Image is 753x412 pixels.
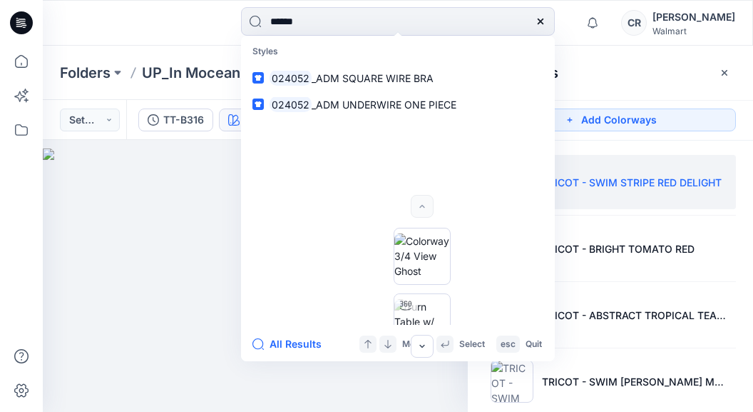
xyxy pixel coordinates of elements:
[459,337,485,352] p: Select
[542,308,730,323] p: TRICOT - ABSTRACT TROPICAL TEAL MOON NEW
[652,9,735,26] div: [PERSON_NAME]
[43,149,468,412] img: eyJhbGciOiJIUzI1NiIsImtpZCI6IjAiLCJzbHQiOiJzZXMiLCJ0eXAiOiJKV1QifQ.eyJkYXRhIjp7InR5cGUiOiJzdG9yYW...
[252,336,331,353] button: All Results
[621,10,647,36] div: CR
[652,26,735,36] div: Walmart
[270,96,312,113] mark: 024052
[542,175,722,190] p: TRICOT - SWIM STRIPE RED DELIGHT
[542,241,695,256] p: TRICOT - BRIGHT TOMATO RED
[244,65,552,91] a: 024052_ADM SQUARE WIRE BRA
[312,99,456,111] span: _ADM UNDERWIRE ONE PIECE
[526,337,542,352] p: Quit
[270,70,312,86] mark: 024052
[312,72,434,84] span: _ADM SQUARE WIRE BRA
[163,112,204,128] div: TT-B316
[394,233,450,278] img: Colorway 3/4 View Ghost
[501,337,516,352] p: esc
[219,109,319,131] button: TRICOT - SWIM STRIPE RED DELIGHT
[394,299,450,344] img: Turn Table w/ Avatar
[60,63,111,83] a: Folders
[244,39,552,65] p: Styles
[491,360,533,403] img: TRICOT - SWIM GEO TEAL MOON
[485,109,736,131] button: Add Colorways
[142,63,283,83] a: UP_In Mocean D34 Time & Tru Swim
[138,109,213,131] button: TT-B316
[402,337,425,352] p: Move
[542,374,730,389] p: TRICOT - SWIM [PERSON_NAME] MOON
[244,91,552,118] a: 024052_ADM UNDERWIRE ONE PIECE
